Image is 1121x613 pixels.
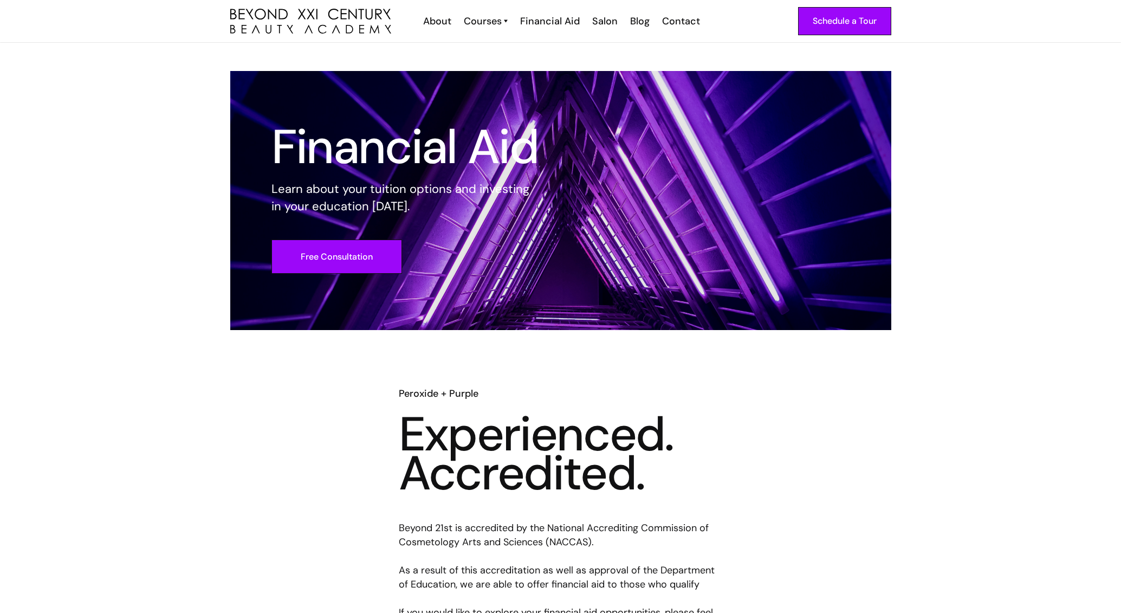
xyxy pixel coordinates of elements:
[585,14,623,28] a: Salon
[592,14,618,28] div: Salon
[655,14,705,28] a: Contact
[271,127,539,166] h1: Financial Aid
[464,14,502,28] div: Courses
[464,14,508,28] a: Courses
[630,14,650,28] div: Blog
[423,14,451,28] div: About
[230,9,391,34] img: beyond 21st century beauty academy logo
[399,415,723,493] h3: Experienced. Accredited.
[623,14,655,28] a: Blog
[813,14,877,28] div: Schedule a Tour
[399,386,723,401] h6: Peroxide + Purple
[513,14,585,28] a: Financial Aid
[416,14,457,28] a: About
[230,9,391,34] a: home
[662,14,700,28] div: Contact
[798,7,891,35] a: Schedule a Tour
[271,240,402,274] a: Free Consultation
[271,180,539,215] p: Learn about your tuition options and investing in your education [DATE].
[520,14,580,28] div: Financial Aid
